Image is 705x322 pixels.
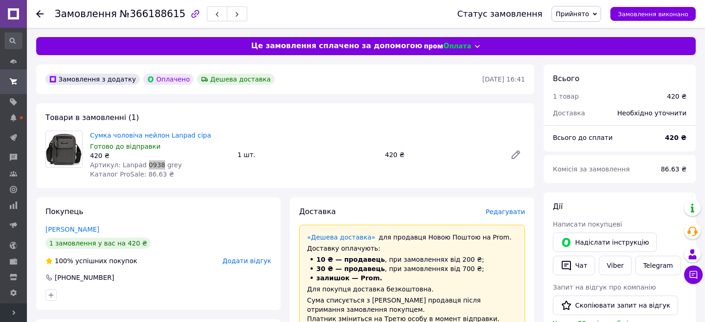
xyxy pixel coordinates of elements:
a: Telegram [635,256,681,275]
span: Покупець [45,207,83,216]
span: Доставка [299,207,336,216]
button: Чат з покупцем [684,265,703,284]
span: залишок — Prom. [316,274,382,282]
time: [DATE] 16:41 [482,76,525,83]
span: Доставка [553,109,585,117]
span: Товари в замовленні (1) [45,113,139,122]
div: Для покупця доставка безкоштовна. [307,284,517,294]
button: Чат [553,256,595,275]
span: Каталог ProSale: 86.63 ₴ [90,170,174,178]
span: Артикул: Lanpad 0938 grey [90,161,182,169]
span: Дії [553,202,563,211]
a: Viber [599,256,631,275]
span: №366188615 [120,8,186,19]
div: Замовлення з додатку [45,74,140,85]
div: Необхідно уточнити [612,103,692,123]
button: Скопіювати запит на відгук [553,296,678,315]
div: 420 ₴ [667,92,686,101]
span: Написати покупцеві [553,221,622,228]
span: Додати відгук [223,257,271,265]
span: Замовлення виконано [618,11,688,18]
div: Дешева доставка [197,74,274,85]
span: Всього до сплати [553,134,613,141]
span: Редагувати [486,208,525,215]
span: 30 ₴ — продавець [316,265,385,272]
b: 420 ₴ [665,134,686,141]
div: для продавця Новою Поштою на Prom. [307,233,517,242]
img: Сумка чоловіча нейлон Lanpad сіра [46,133,82,166]
a: Сумка чоловіча нейлон Lanpad сіра [90,132,211,139]
div: успішних покупок [45,256,137,265]
div: Доставку оплачують: [307,244,517,253]
span: Прийнято [556,10,589,18]
span: 100% [55,257,73,265]
li: , при замовленнях від 700 ₴; [307,264,517,273]
span: Готово до відправки [90,143,160,150]
button: Замовлення виконано [610,7,696,21]
li: , при замовленнях від 200 ₴; [307,255,517,264]
span: 1 товар [553,93,579,100]
span: Запит на відгук про компанію [553,284,656,291]
div: 420 ₴ [381,148,503,161]
span: 10 ₴ — продавець [316,256,385,263]
div: Оплачено [143,74,193,85]
div: [PHONE_NUMBER] [54,273,115,282]
span: Замовлення [55,8,117,19]
a: «Дешева доставка» [307,234,375,241]
div: 1 замовлення у вас на 420 ₴ [45,238,151,249]
span: Комісія за замовлення [553,165,630,173]
div: 1 шт. [234,148,381,161]
div: Статус замовлення [457,9,543,19]
span: Це замовлення сплачено за допомогою [251,41,422,51]
div: Повернутися назад [36,9,44,19]
a: Редагувати [506,145,525,164]
span: 86.63 ₴ [661,165,686,173]
button: Надіслати інструкцію [553,233,657,252]
a: [PERSON_NAME] [45,226,99,233]
div: 420 ₴ [90,151,230,160]
span: Всього [553,74,579,83]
